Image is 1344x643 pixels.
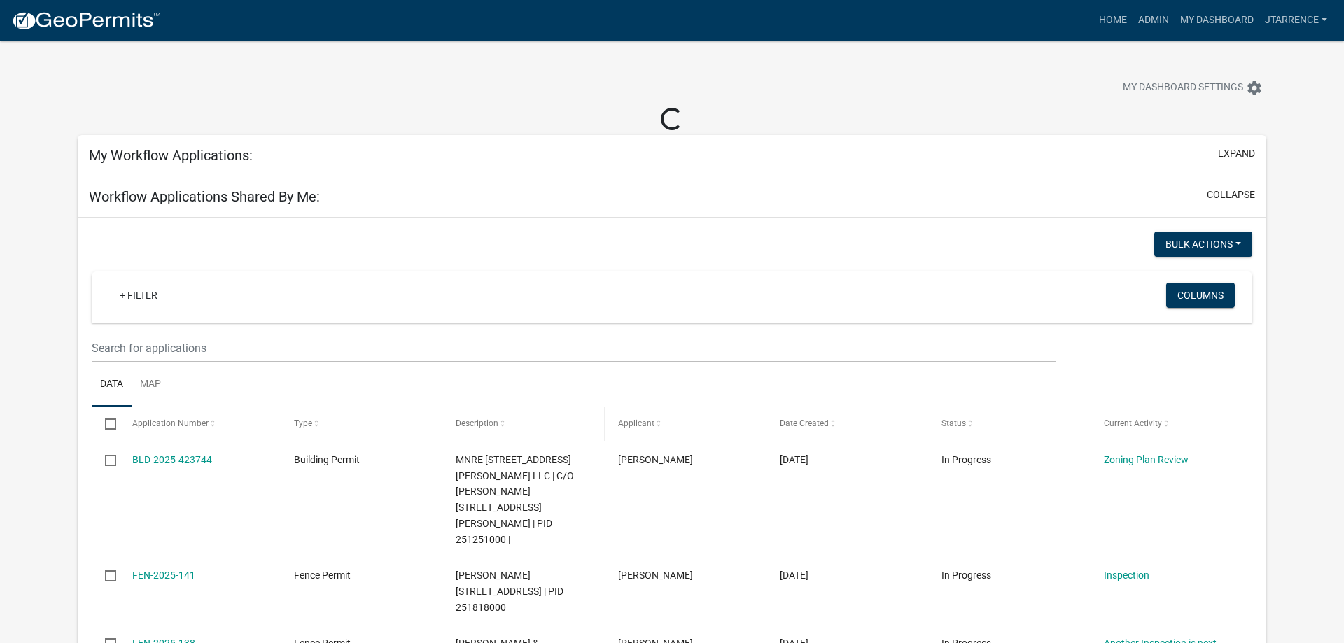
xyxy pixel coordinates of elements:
a: Map [132,362,169,407]
h5: My Workflow Applications: [89,147,253,164]
span: JOHNSON,SALLY A 730 SHORE ACRES RD, Houston County | PID 251818000 [456,570,563,613]
span: Status [941,418,966,428]
a: + Filter [108,283,169,308]
span: Description [456,418,498,428]
span: MNRE 270 STRUPP AVE LLC | C/O JEREMY HAGAN 270 STRUPP AVE, Houston County | PID 251251000 | [456,454,574,545]
button: My Dashboard Settingssettings [1112,74,1274,101]
input: Search for applications [92,334,1056,362]
span: Fence Permit [294,570,351,581]
span: 05/06/2025 [780,570,808,581]
datatable-header-cell: Current Activity [1091,407,1252,440]
a: FEN-2025-141 [132,570,195,581]
span: My Dashboard Settings [1123,80,1243,97]
span: In Progress [941,454,991,465]
span: Building Permit [294,454,360,465]
a: Home [1093,7,1133,34]
span: Date Created [780,418,829,428]
a: Zoning Plan Review [1104,454,1189,465]
span: Sally Johnson [618,570,693,581]
span: Application Number [132,418,209,428]
span: Applicant [618,418,654,428]
datatable-header-cell: Application Number [118,407,280,440]
span: Brett Stanek [618,454,693,465]
datatable-header-cell: Applicant [605,407,766,440]
datatable-header-cell: Date Created [766,407,928,440]
datatable-header-cell: Description [442,407,604,440]
button: Bulk Actions [1154,232,1252,257]
h5: Workflow Applications Shared By Me: [89,188,320,205]
span: Current Activity [1104,418,1162,428]
button: expand [1218,146,1255,161]
span: 05/20/2025 [780,454,808,465]
a: BLD-2025-423744 [132,454,212,465]
button: collapse [1207,188,1255,202]
a: My Dashboard [1175,7,1259,34]
datatable-header-cell: Select [92,407,118,440]
a: Admin [1133,7,1175,34]
a: Inspection [1104,570,1149,581]
i: settings [1246,80,1263,97]
a: Data [92,362,132,407]
a: jtarrence [1259,7,1333,34]
span: Type [294,418,312,428]
datatable-header-cell: Type [281,407,442,440]
span: In Progress [941,570,991,581]
button: Columns [1166,283,1235,308]
datatable-header-cell: Status [928,407,1090,440]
